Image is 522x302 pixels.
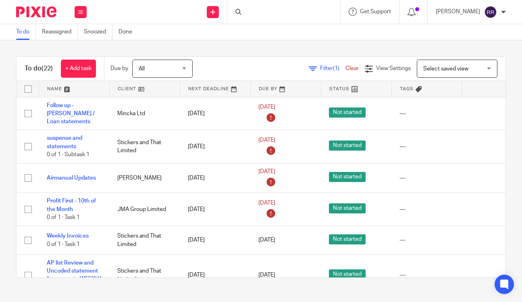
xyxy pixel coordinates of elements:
[180,163,250,193] td: [DATE]
[61,60,96,78] a: + Add task
[47,215,80,220] span: 0 of 1 · Task 1
[47,103,95,125] a: Follow up - [PERSON_NAME] / Loan statements
[16,24,36,40] a: To do
[47,152,89,157] span: 0 of 1 · Subtask 1
[180,193,250,226] td: [DATE]
[180,226,250,254] td: [DATE]
[333,66,339,71] span: (1)
[25,64,53,73] h1: To do
[399,110,454,118] div: ---
[16,6,56,17] img: Pixie
[329,108,366,118] span: Not started
[110,64,128,72] p: Due by
[399,143,454,151] div: ---
[400,87,414,91] span: Tags
[258,238,275,243] span: [DATE]
[109,193,180,226] td: JMA Group Limited
[109,130,180,163] td: Stickers and That Limited
[258,200,275,206] span: [DATE]
[84,24,112,40] a: Snoozed
[329,234,366,244] span: Not started
[376,66,411,71] span: View Settings
[399,205,454,213] div: ---
[484,6,497,19] img: svg%3E
[329,269,366,279] span: Not started
[399,174,454,182] div: ---
[399,236,454,244] div: ---
[329,172,366,182] span: Not started
[47,233,89,239] a: Weekly Invoices
[139,66,145,72] span: All
[47,135,82,149] a: suspense and statements
[180,254,250,296] td: [DATE]
[47,242,80,247] span: 0 of 1 · Task 1
[47,175,96,181] a: Airmanual Updates
[109,254,180,296] td: Stickers and That Limited
[258,169,275,174] span: [DATE]
[320,66,345,71] span: Filter
[47,198,96,212] a: Profit First - 10th of the Month
[258,273,275,278] span: [DATE]
[423,66,468,72] span: Select saved view
[258,137,275,143] span: [DATE]
[436,8,480,16] p: [PERSON_NAME]
[47,260,101,282] a: AP list Review and Uncoded statement lines report - WEEKLY
[360,9,391,14] span: Get Support
[399,271,454,279] div: ---
[119,24,138,40] a: Done
[345,66,359,71] a: Clear
[180,97,250,130] td: [DATE]
[180,130,250,163] td: [DATE]
[329,141,366,151] span: Not started
[109,226,180,254] td: Stickers and That Limited
[329,203,366,213] span: Not started
[109,163,180,193] td: [PERSON_NAME]
[258,104,275,110] span: [DATE]
[42,24,78,40] a: Reassigned
[42,65,53,72] span: (22)
[109,97,180,130] td: Mincka Ltd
